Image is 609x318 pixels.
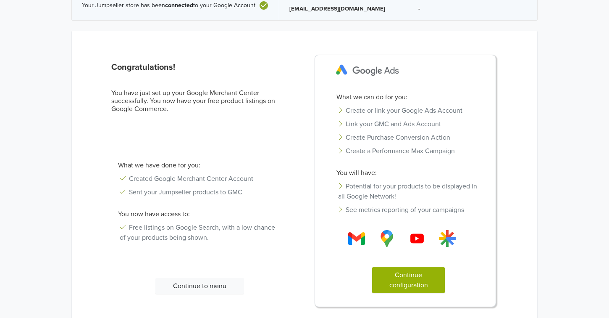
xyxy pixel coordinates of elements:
[155,278,244,294] button: Continue to menu
[111,62,288,72] h5: Congratulations!
[330,180,488,203] li: Potential for your products to be displayed in all Google Network!
[111,89,288,114] h6: You have just set up your Google Merchant Center successfully. You now have your free product lis...
[330,117,488,131] li: Link your GMC and Ads Account
[289,5,398,13] p: [EMAIL_ADDRESS][DOMAIN_NAME]
[330,104,488,117] li: Create or link your Google Ads Account
[418,5,527,13] p: -
[165,2,193,9] b: connected
[409,230,425,247] img: Gmail Logo
[378,230,395,247] img: Gmail Logo
[330,131,488,144] li: Create Purchase Conversion Action
[111,209,288,219] p: You now have access to:
[330,58,406,82] img: Google Ads Logo
[111,160,288,170] p: What we have done for you:
[330,144,488,158] li: Create a Performance Max Campaign
[330,168,488,178] p: You will have:
[111,172,288,185] li: Created Google Merchant Center Account
[372,267,445,293] button: Continue configuration
[330,92,488,102] p: What we can do for you:
[111,221,288,244] li: Free listings on Google Search, with a low chance of your products being shown.
[111,185,288,199] li: Sent your Jumpseller products to GMC
[439,230,456,247] img: Gmail Logo
[82,2,255,9] span: Your Jumpseller store has been to your Google Account
[348,230,365,247] img: Gmail Logo
[330,203,488,217] li: See metrics reporting of your campaigns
